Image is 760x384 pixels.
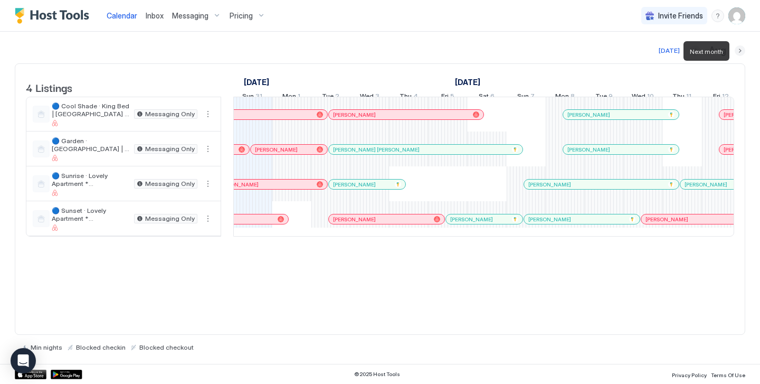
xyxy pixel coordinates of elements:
span: 7 [530,92,535,103]
a: September 7, 2025 [515,90,537,105]
span: [PERSON_NAME] [450,216,493,223]
span: Messaging [172,11,208,21]
button: More options [202,212,214,225]
a: Privacy Policy [672,369,707,380]
span: 🔵 Cool Shade · King Bed | [GEOGRAPHIC_DATA] *Best Downtown Locations *Cool [52,102,130,118]
a: Google Play Store [51,370,82,379]
span: Wed [360,92,374,103]
span: Sun [517,92,529,103]
button: More options [202,143,214,155]
span: Thu [400,92,412,103]
span: 🔵 Sunrise · Lovely Apartment *[GEOGRAPHIC_DATA] Best Locations *Sunrise [52,172,130,188]
button: More options [202,108,214,120]
div: menu [202,177,214,190]
span: [PERSON_NAME] [567,111,610,118]
span: Inbox [146,11,164,20]
a: September 4, 2025 [397,90,421,105]
a: September 5, 2025 [439,90,457,105]
a: September 1, 2025 [452,74,483,90]
div: User profile [728,7,745,24]
a: Terms Of Use [711,369,745,380]
span: Mon [555,92,569,103]
div: Open Intercom Messenger [11,348,36,373]
a: September 11, 2025 [670,90,694,105]
span: [PERSON_NAME] [255,146,298,153]
span: [PERSON_NAME] [528,181,571,188]
a: September 3, 2025 [357,90,382,105]
a: Inbox [146,10,164,21]
a: September 6, 2025 [476,90,497,105]
span: 10 [647,92,654,103]
span: Tue [595,92,607,103]
span: [PERSON_NAME] [333,111,376,118]
span: Tue [322,92,334,103]
a: September 10, 2025 [629,90,657,105]
span: © 2025 Host Tools [354,371,400,378]
span: 4 [413,92,418,103]
span: 🔵 Sunset · Lovely Apartment *[GEOGRAPHIC_DATA] Best Locations *Sunset [52,207,130,222]
a: September 12, 2025 [710,90,731,105]
span: Next month [690,48,723,55]
a: September 2, 2025 [319,90,342,105]
a: September 1, 2025 [280,90,303,105]
span: [PERSON_NAME] [567,146,610,153]
span: Fri [441,92,449,103]
span: 4 Listings [26,79,72,95]
button: Next month [735,45,745,56]
span: 12 [722,92,729,103]
span: 3 [375,92,379,103]
span: Calendar [107,11,137,20]
a: August 16, 2025 [241,74,272,90]
span: Sun [242,92,254,103]
span: Invite Friends [658,11,703,21]
div: menu [202,212,214,225]
span: Privacy Policy [672,372,707,378]
a: Calendar [107,10,137,21]
span: Wed [632,92,645,103]
button: [DATE] [657,44,681,57]
span: Pricing [230,11,253,21]
div: menu [202,143,214,155]
span: 31 [255,92,262,103]
span: 8 [571,92,575,103]
a: App Store [15,370,46,379]
span: 🔵 Garden · [GEOGRAPHIC_DATA] | [GEOGRAPHIC_DATA] *Best Downtown Locations (4) [52,137,130,153]
span: [PERSON_NAME] [333,181,376,188]
span: Mon [282,92,296,103]
span: Terms Of Use [711,372,745,378]
a: Host Tools Logo [15,8,94,24]
span: Fri [713,92,720,103]
span: 11 [686,92,691,103]
span: [PERSON_NAME] [685,181,727,188]
div: menu [202,108,214,120]
span: [PERSON_NAME] [PERSON_NAME] [333,146,420,153]
span: 2 [335,92,339,103]
a: August 31, 2025 [240,90,265,105]
span: [PERSON_NAME] [333,216,376,223]
span: [PERSON_NAME] [216,181,259,188]
span: Min nights [31,343,62,351]
span: 9 [609,92,613,103]
span: Thu [672,92,685,103]
div: menu [711,10,724,22]
div: [DATE] [659,46,680,55]
button: More options [202,177,214,190]
span: 6 [490,92,495,103]
span: Sat [479,92,489,103]
span: 1 [298,92,300,103]
span: [PERSON_NAME] [645,216,688,223]
span: Blocked checkout [139,343,194,351]
a: September 9, 2025 [593,90,615,105]
span: [PERSON_NAME] [528,216,571,223]
span: Blocked checkin [76,343,126,351]
a: September 8, 2025 [553,90,577,105]
span: 5 [450,92,454,103]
